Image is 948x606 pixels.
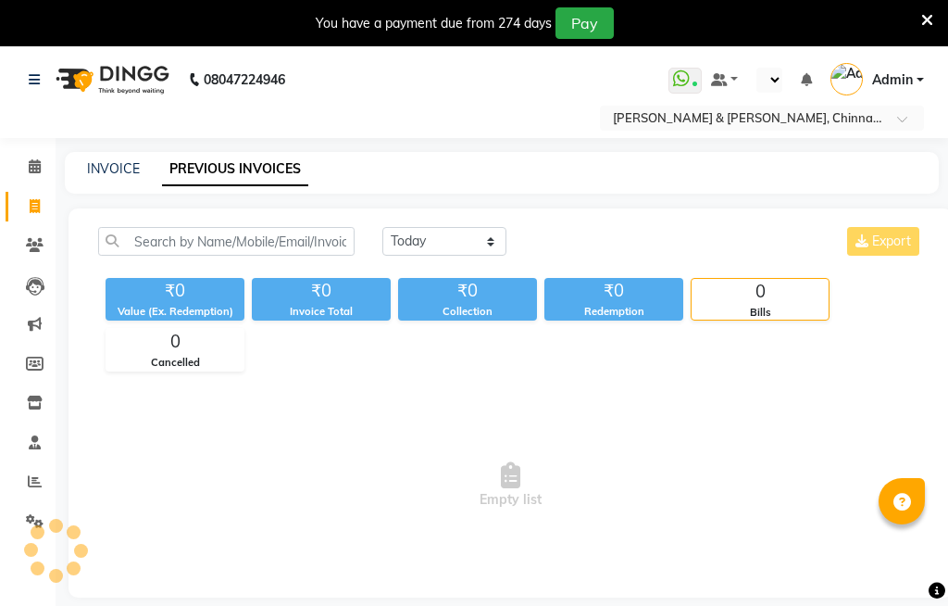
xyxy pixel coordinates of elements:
[252,304,391,320] div: Invoice Total
[87,160,140,177] a: INVOICE
[106,278,244,304] div: ₹0
[316,14,552,33] div: You have a payment due from 274 days
[398,304,537,320] div: Collection
[98,227,355,256] input: Search by Name/Mobile/Email/Invoice No
[544,304,683,320] div: Redemption
[398,278,537,304] div: ₹0
[544,278,683,304] div: ₹0
[692,279,829,305] div: 0
[47,54,174,106] img: logo
[830,63,863,95] img: Admin
[106,304,244,320] div: Value (Ex. Redemption)
[555,7,614,39] button: Pay
[162,153,308,186] a: PREVIOUS INVOICES
[252,278,391,304] div: ₹0
[692,305,829,321] div: Bills
[204,54,285,106] b: 08047224946
[872,70,913,90] span: Admin
[106,329,243,355] div: 0
[106,355,243,371] div: Cancelled
[98,394,923,579] span: Empty list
